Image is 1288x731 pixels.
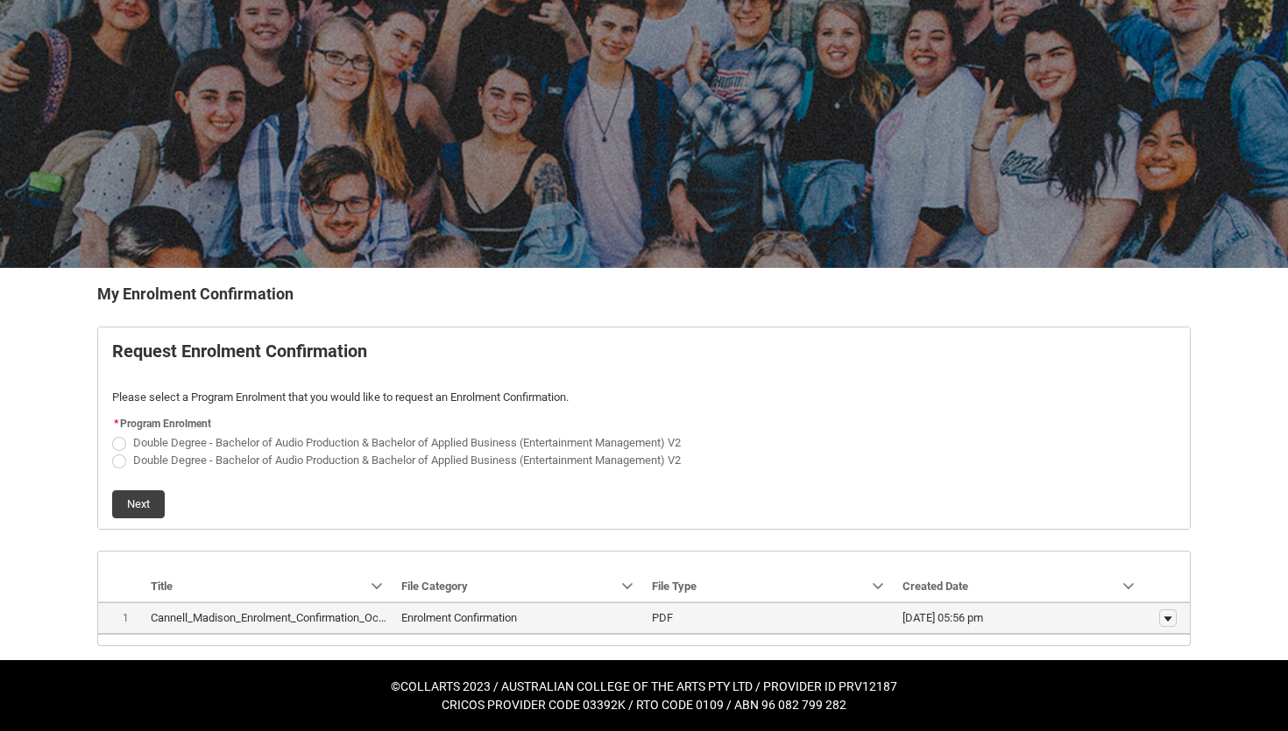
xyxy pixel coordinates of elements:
[652,611,673,624] lightning-base-formatted-text: PDF
[114,418,118,430] abbr: required
[133,453,681,467] span: Double Degree - Bachelor of Audio Production & Bachelor of Applied Business (Entertainment Manage...
[120,418,211,430] span: Program Enrolment
[112,341,367,362] b: Request Enrolment Confirmation
[151,611,440,624] lightning-base-formatted-text: Cannell_Madison_Enrolment_Confirmation_Oct 9, 2025.pdf
[401,611,517,624] lightning-base-formatted-text: Enrolment Confirmation
[112,389,1176,406] p: Please select a Program Enrolment that you would like to request an Enrolment Confirmation.
[97,327,1191,530] article: REDU_Generate_Enrolment_Confirmation flow
[112,490,165,518] button: Next
[97,285,294,303] b: My Enrolment Confirmation
[902,611,983,624] lightning-formatted-date-time: [DATE] 05:56 pm
[133,436,681,449] span: Double Degree - Bachelor of Audio Production & Bachelor of Applied Business (Entertainment Manage...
